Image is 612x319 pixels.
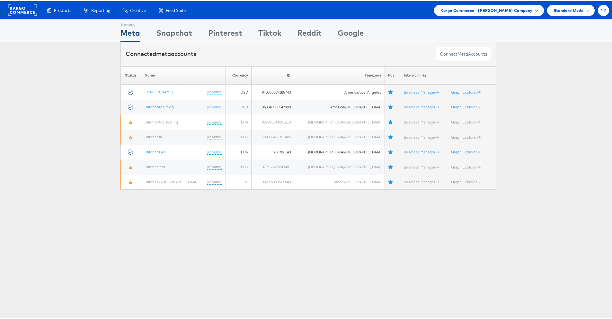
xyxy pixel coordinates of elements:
[338,26,364,41] div: Google
[226,113,251,128] td: EUR
[600,7,607,11] span: NK
[252,158,294,173] td: 1079158488849481
[297,26,322,41] div: Reddit
[156,49,171,56] span: meta
[404,148,439,153] a: Business Manager
[252,173,294,188] td: 1382902121955843
[208,148,223,153] a: (rename)
[404,163,439,168] a: Business Manager
[145,88,173,93] a: [PERSON_NAME]
[451,148,481,153] a: Graph Explorer
[451,178,481,183] a: Graph Explorer
[208,163,223,169] a: (rename)
[451,133,481,138] a: Graph Explorer
[252,83,294,98] td: 940353367185743
[141,65,226,83] th: Name
[252,65,294,83] th: ID
[451,103,481,108] a: Graph Explorer
[294,83,385,98] td: America/Los_Angeles
[404,103,439,108] a: Business Manager
[145,163,165,168] a: StitcherTest
[226,128,251,143] td: EUR
[226,98,251,114] td: USD
[145,133,164,138] a: Stitcher IRL
[208,133,223,139] a: (rename)
[294,65,385,83] th: Timezone
[451,163,481,168] a: Graph Explorer
[208,118,223,123] a: (rename)
[258,26,281,41] div: Tiktok
[166,6,186,12] span: Feed Suite
[120,18,140,26] div: Showing
[208,26,242,41] div: Pinterest
[208,88,223,94] a: (rename)
[121,65,142,83] th: Status
[404,178,439,183] a: Business Manager
[252,98,294,114] td: 1368840936547900
[226,173,251,188] td: GBP
[294,113,385,128] td: [GEOGRAPHIC_DATA]/[GEOGRAPHIC_DATA]
[252,128,294,143] td: 700038486761485
[252,143,294,159] td: 238786143
[226,65,251,83] th: Currency
[294,158,385,173] td: [GEOGRAPHIC_DATA]/[GEOGRAPHIC_DATA]
[208,178,223,184] a: (rename)
[294,173,385,188] td: Europe/[GEOGRAPHIC_DATA]
[440,6,533,13] span: Kargo Commerce - [PERSON_NAME] Company
[226,158,251,173] td: EUR
[145,178,198,183] a: Stitcher - [GEOGRAPHIC_DATA]
[404,133,439,138] a: Business Manager
[294,143,385,159] td: [GEOGRAPHIC_DATA]/[GEOGRAPHIC_DATA]
[294,98,385,114] td: America/[GEOGRAPHIC_DATA]
[145,148,166,153] a: Stitcher Live
[226,83,251,98] td: USD
[451,118,481,123] a: Graph Explorer
[252,113,294,128] td: 987970541301610
[451,88,481,93] a: Graph Explorer
[404,88,439,93] a: Business Manager
[91,6,110,12] span: Reporting
[226,143,251,159] td: EUR
[208,103,223,109] a: (rename)
[436,46,491,60] button: ConnectmetaAccounts
[156,26,192,41] div: Snapchat
[145,118,178,123] a: StitcherAds Testing
[126,49,196,57] div: Connected accounts
[294,128,385,143] td: [GEOGRAPHIC_DATA]/[GEOGRAPHIC_DATA]
[554,6,583,13] span: Standard Mode
[120,26,140,41] div: Meta
[145,103,174,108] a: StitcherAds Mktg
[404,118,439,123] a: Business Manager
[54,6,71,12] span: Products
[457,50,468,56] span: meta
[130,6,146,12] span: Creative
